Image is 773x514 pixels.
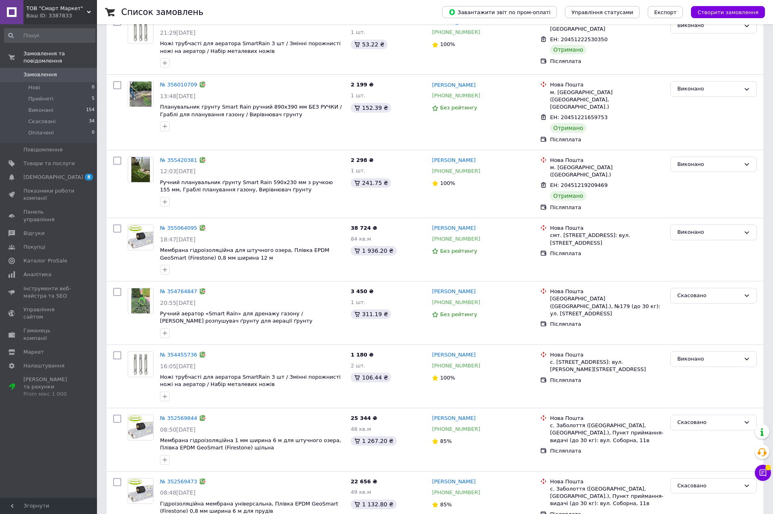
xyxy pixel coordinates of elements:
span: Оплачені [28,129,54,136]
span: 0 [92,84,95,91]
span: 85% [440,438,452,444]
span: Гаманець компанії [23,327,75,342]
span: Показники роботи компанії [23,187,75,202]
div: Скасовано [677,292,740,300]
span: 34 [89,118,95,125]
a: [PHONE_NUMBER] [432,29,480,35]
div: Скасовано [677,418,740,427]
div: Отримано [550,45,586,55]
span: Замовлення [23,71,57,78]
div: 152.39 ₴ [351,103,391,113]
span: 22 656 ₴ [351,478,377,485]
span: Прийняті [28,95,53,103]
img: Фото товару [131,288,150,313]
a: [PHONE_NUMBER] [432,168,480,174]
a: Фото товару [128,18,154,44]
div: 1 267.20 ₴ [351,436,397,446]
span: 2 199 ₴ [351,82,373,88]
a: № 352569473 [160,478,197,485]
a: [PHONE_NUMBER] [432,363,480,369]
div: [GEOGRAPHIC_DATA] [550,25,664,33]
span: 38 724 ₴ [351,225,377,231]
div: Нова Пошта [550,81,664,88]
span: Повідомлення [23,146,63,153]
h1: Список замовлень [121,7,203,17]
div: Виконано [677,85,740,93]
img: Фото товару [128,478,153,504]
span: 8 [85,174,93,180]
div: Prom мікс 1 000 [23,390,75,398]
span: 13:48[DATE] [160,93,196,99]
input: Пошук [4,28,95,43]
a: Фото товару [128,351,154,377]
div: Нова Пошта [550,478,664,485]
a: Планувальник грунту Smart Rain ручний 890х390 мм БЕЗ РУЧКИ / Граблі для планування газону / Вирів... [160,104,342,117]
span: Інструменти веб-майстра та SEO [23,285,75,300]
span: Замовлення та повідомлення [23,50,97,65]
span: Завантажити звіт по пром-оплаті [449,8,550,16]
a: [PERSON_NAME] [432,224,476,232]
div: Нова Пошта [550,157,664,164]
span: 18:47[DATE] [160,236,196,243]
a: [PHONE_NUMBER] [432,489,480,495]
a: № 355064095 [160,225,197,231]
div: Післяплата [550,321,664,328]
span: Без рейтингу [440,311,477,317]
a: Фото товару [128,478,154,504]
div: Післяплата [550,136,664,143]
span: 1 шт. [351,168,365,174]
a: № 352569844 [160,415,197,421]
img: Фото товару [130,82,152,107]
div: 1 132.80 ₴ [351,499,397,509]
span: 100% [440,375,455,381]
a: [PERSON_NAME] [432,351,476,359]
a: [PERSON_NAME] [432,415,476,422]
span: 16:05[DATE] [160,363,196,369]
span: Без рейтингу [440,248,477,254]
a: Мембрана гідроізоляційна для штучного озера, Плівка EPDM GeoSmart (Firestone) 0,8 мм ширина 12 м [160,247,329,261]
a: Фото товару [128,157,154,183]
a: Фото товару [128,288,154,314]
a: Ножі трубчасті для аератора SmartRain 3 шт / Змінні порожнисті ножі на аератор / Набір металевих ... [160,374,341,388]
a: [PERSON_NAME] [432,157,476,164]
a: Створити замовлення [683,9,765,15]
img: Фото товару [128,18,153,43]
span: 85% [440,501,452,508]
a: № 356010709 [160,82,197,88]
div: Нова Пошта [550,351,664,359]
a: [PERSON_NAME] [432,82,476,89]
span: 48 кв.м [351,426,371,432]
span: 100% [440,41,455,47]
a: [PHONE_NUMBER] [432,299,480,305]
button: Створити замовлення [691,6,765,18]
a: Ручний планувальник ґрунту Smart Rain 590х230 мм з ручкою 155 мм, Граблі планування газону, Вирів... [160,179,333,193]
a: [PERSON_NAME] [432,478,476,486]
span: 08:48[DATE] [160,489,196,496]
span: Налаштування [23,362,65,369]
a: Ручний аератор «Smart Rain» для дренажу газону / [PERSON_NAME] розпушувач ґрунту для аерації ґрунту [160,310,312,324]
a: [PHONE_NUMBER] [432,426,480,432]
div: Ваш ID: 3387833 [26,12,97,19]
img: Фото товару [131,157,150,182]
div: Післяплата [550,204,664,211]
span: 2 298 ₴ [351,157,373,163]
a: № 354455736 [160,352,197,358]
a: [PHONE_NUMBER] [432,92,480,99]
span: 1 180 ₴ [351,352,373,358]
span: 154 [86,107,95,114]
div: м. [GEOGRAPHIC_DATA] ([GEOGRAPHIC_DATA], [GEOGRAPHIC_DATA].) [550,89,664,111]
div: 1 936.20 ₴ [351,246,397,256]
span: 49 кв.м [351,489,371,495]
div: с. Заболоття ([GEOGRAPHIC_DATA], [GEOGRAPHIC_DATA].), Пункт приймання-видачі (до 30 кг): вул. Соб... [550,485,664,508]
a: Фото товару [128,224,154,250]
span: Без рейтингу [440,105,477,111]
div: 311.19 ₴ [351,309,391,319]
span: Покупці [23,243,45,251]
button: Управління статусами [565,6,640,18]
span: 1 шт. [351,29,365,35]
